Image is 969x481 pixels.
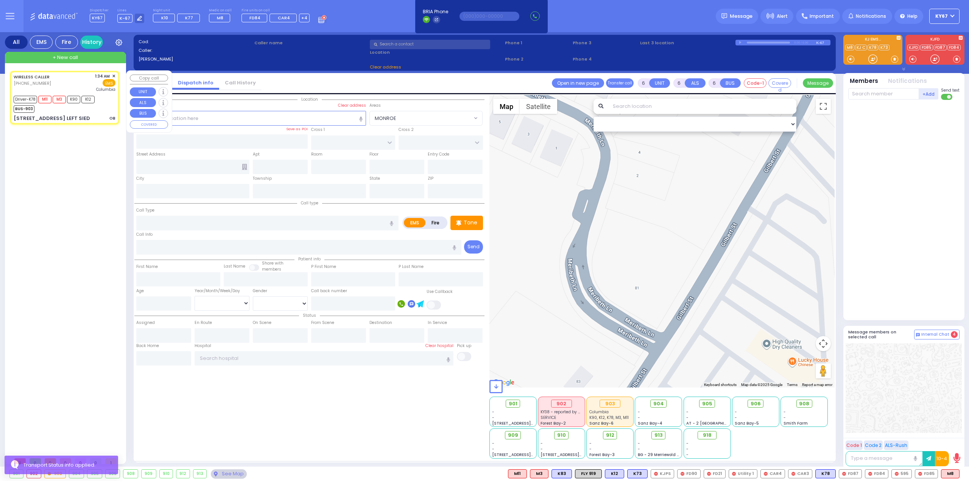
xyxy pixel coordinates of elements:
[551,469,572,478] div: BLS
[370,40,490,49] input: Search a contact
[425,343,453,349] label: Clear hospital
[735,420,759,426] span: Sanz Bay-5
[677,469,701,478] div: FD90
[751,400,761,408] span: 906
[914,330,960,339] button: Internal Chat 4
[423,8,448,15] span: BRIA Phone
[193,470,207,478] div: 913
[730,12,752,20] span: Message
[799,400,809,408] span: 908
[369,103,381,109] label: Areas
[211,469,246,479] div: See map
[704,469,726,478] div: FD21
[868,472,872,476] img: red-radio-icon.svg
[38,96,51,103] span: M11
[112,73,115,79] span: ✕
[735,415,737,420] span: -
[457,343,471,349] label: Pick up
[589,446,592,452] span: -
[427,289,453,295] label: Use Callback
[242,164,247,170] span: Other building occupants
[843,37,902,43] label: KJ EMS...
[136,111,366,125] input: Search location here
[638,409,640,415] span: -
[492,452,564,458] span: [STREET_ADDRESS][PERSON_NAME]
[638,452,680,458] span: BG - 29 Merriewold S.
[681,472,684,476] img: red-radio-icon.svg
[176,470,190,478] div: 912
[209,8,233,13] label: Medic on call
[764,472,768,476] img: red-radio-icon.svg
[929,9,960,24] button: KY67
[14,96,37,103] span: Driver-K78
[130,109,156,118] button: BUS
[649,78,670,88] button: UNIT
[686,446,728,452] div: -
[369,151,379,157] label: Floor
[791,472,795,476] img: red-radio-icon.svg
[311,320,334,326] label: From Scene
[707,472,711,476] img: red-radio-icon.svg
[895,472,899,476] img: red-radio-icon.svg
[53,96,66,103] span: M3
[850,77,878,86] button: Members
[136,207,154,213] label: Call Type
[856,13,886,20] span: Notifications
[921,332,949,337] span: Internal Chat
[297,200,322,206] span: Call type
[195,320,212,326] label: En Route
[573,56,638,62] span: Phone 4
[541,420,566,426] span: Forest Bay-2
[846,441,863,450] button: Code 1
[217,15,223,21] span: M8
[907,45,919,50] a: KJFD
[551,469,572,478] div: K83
[505,56,570,62] span: Phone 2
[541,415,556,420] span: SERVICE
[816,363,831,378] button: Drag Pegman onto the map to open Street View
[640,40,735,46] label: Last 3 location
[686,441,728,446] div: -
[947,45,961,50] a: FD84
[541,409,587,415] span: KY38 - reported by KY42
[686,409,689,415] span: -
[139,39,252,45] label: Cad:
[136,176,144,182] label: City
[951,331,958,338] span: 4
[589,409,609,415] span: Columbia
[298,97,322,102] span: Location
[117,14,132,23] span: K-67
[117,8,145,13] label: Lines
[784,409,786,415] span: -
[685,78,706,88] button: ALS
[493,99,520,114] button: Show street map
[404,218,426,227] label: EMS
[816,99,831,114] button: Toggle fullscreen view
[139,56,252,62] label: [PERSON_NAME]
[589,415,629,420] span: K90, K12, K78, M3, M11
[311,288,347,294] label: Call back number
[575,469,602,478] div: FLY 919
[803,78,833,88] button: Message
[788,469,812,478] div: CAR3
[919,88,939,100] button: +Add
[907,13,918,20] span: Help
[14,115,90,122] div: [STREET_ADDRESS] LEFT SIED
[123,470,138,478] div: 908
[338,103,366,109] label: Clear address
[130,87,156,97] button: UNIT
[96,87,115,92] span: Columbia
[262,266,281,272] span: members
[605,469,624,478] div: BLS
[905,37,964,43] label: KJFD
[278,15,290,21] span: CAR4
[130,120,168,129] button: COVERED
[14,74,50,80] a: WIRELESS CALLER
[160,470,173,478] div: 910
[729,469,757,478] div: Utility 1
[891,469,912,478] div: 595
[219,79,262,86] a: Call History
[55,36,78,49] div: Fire
[253,320,271,326] label: On Scene
[492,420,564,426] span: [STREET_ADDRESS][PERSON_NAME]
